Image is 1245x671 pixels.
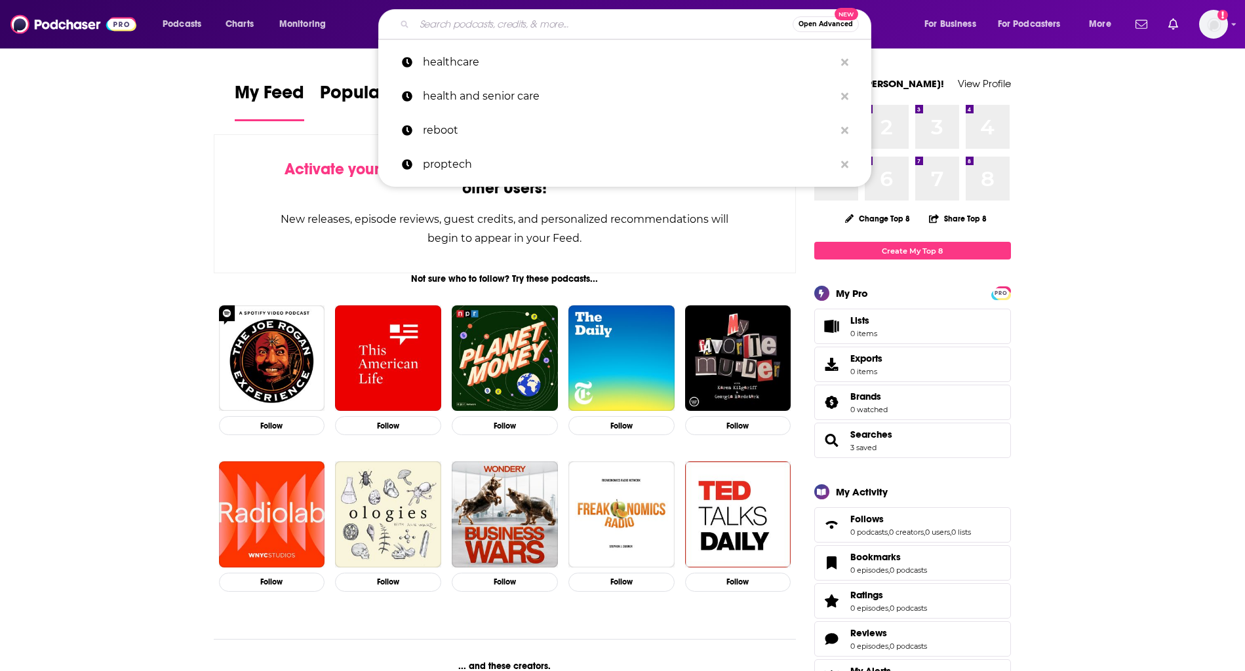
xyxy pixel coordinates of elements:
[1199,10,1228,39] span: Logged in as sbobal
[850,642,888,651] a: 0 episodes
[814,309,1011,344] a: Lists
[890,566,927,575] a: 0 podcasts
[335,305,441,412] img: This American Life
[814,385,1011,420] span: Brands
[850,329,877,338] span: 0 items
[850,627,887,639] span: Reviews
[958,77,1011,90] a: View Profile
[819,431,845,450] a: Searches
[836,486,888,498] div: My Activity
[1199,10,1228,39] button: Show profile menu
[423,113,835,147] p: reboot
[335,573,441,592] button: Follow
[568,305,675,412] a: The Daily
[452,461,558,567] a: Business Wars
[226,15,254,33] span: Charts
[270,14,343,35] button: open menu
[836,287,868,299] div: My Pro
[235,81,304,121] a: My Feed
[850,443,877,452] a: 3 saved
[889,527,924,537] a: 0 creators
[280,210,730,248] div: New releases, episode reviews, guest credits, and personalized recommendations will begin to appe...
[924,15,976,33] span: For Business
[414,14,793,35] input: Search podcasts, credits, & more...
[391,9,884,39] div: Search podcasts, credits, & more...
[335,461,441,567] img: Ologies with Alie Ward
[814,242,1011,259] a: Create My Top 8
[793,16,859,32] button: Open AdvancedNew
[888,642,890,651] span: ,
[280,160,730,198] div: by following Podcasts, Creators, Lists, and other Users!
[1089,15,1111,33] span: More
[850,551,927,563] a: Bookmarks
[452,416,558,435] button: Follow
[850,405,888,414] a: 0 watched
[993,288,1009,297] a: PRO
[915,14,993,35] button: open menu
[989,14,1080,35] button: open menu
[814,423,1011,458] span: Searches
[888,604,890,613] span: ,
[235,81,304,111] span: My Feed
[850,391,888,402] a: Brands
[452,305,558,412] img: Planet Money
[850,429,892,440] a: Searches
[850,589,927,601] a: Ratings
[819,317,845,335] span: Lists
[850,589,883,601] span: Ratings
[285,159,419,179] span: Activate your Feed
[951,527,971,537] a: 0 lists
[568,461,675,567] a: Freakonomics Radio
[850,391,881,402] span: Brands
[998,15,1061,33] span: For Podcasters
[1163,13,1183,35] a: Show notifications dropdown
[814,545,1011,581] span: Bookmarks
[378,147,871,182] a: proptech
[888,566,890,575] span: ,
[219,305,325,412] img: The Joe Rogan Experience
[850,315,869,326] span: Lists
[685,305,791,412] img: My Favorite Murder with Karen Kilgariff and Georgia Hardstark
[814,347,1011,382] a: Exports
[950,527,951,537] span: ,
[819,393,845,412] a: Brands
[814,507,1011,543] span: Follows
[452,573,558,592] button: Follow
[378,79,871,113] a: health and senior care
[219,461,325,567] img: Radiolab
[819,516,845,534] a: Follows
[819,554,845,572] a: Bookmarks
[850,513,884,525] span: Follows
[924,527,925,537] span: ,
[819,592,845,610] a: Ratings
[219,416,325,435] button: Follow
[1080,14,1128,35] button: open menu
[568,573,675,592] button: Follow
[568,416,675,435] button: Follow
[850,527,888,537] a: 0 podcasts
[685,461,791,567] img: TED Talks Daily
[819,630,845,648] a: Reviews
[10,12,136,37] a: Podchaser - Follow, Share and Rate Podcasts
[850,315,877,326] span: Lists
[850,627,927,639] a: Reviews
[1217,10,1228,20] svg: Add a profile image
[799,21,853,28] span: Open Advanced
[814,621,1011,657] span: Reviews
[925,527,950,537] a: 0 users
[888,527,889,537] span: ,
[814,583,1011,619] span: Ratings
[685,416,791,435] button: Follow
[850,353,882,364] span: Exports
[814,77,944,90] a: Welcome [PERSON_NAME]!
[320,81,431,111] span: Popular Feed
[378,45,871,79] a: healthcare
[850,604,888,613] a: 0 episodes
[819,355,845,374] span: Exports
[378,113,871,147] a: reboot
